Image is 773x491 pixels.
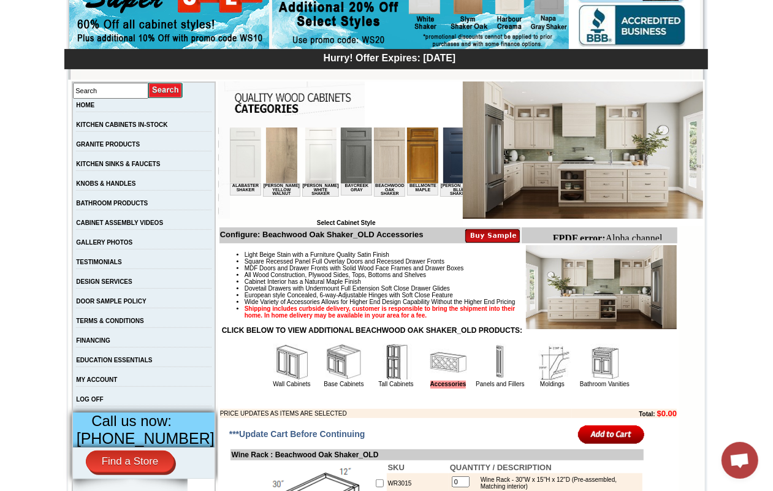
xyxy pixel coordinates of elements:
[540,381,565,387] a: Moldings
[76,239,132,246] a: GALLERY PHOTOS
[378,344,414,381] img: Tall Cabinets
[76,219,163,226] a: CABINET ASSEMBLY VIDEOS
[388,463,405,472] b: SKU
[76,396,103,403] a: LOG OFF
[639,411,655,417] b: Total:
[76,102,94,108] a: HOME
[534,344,571,381] img: Moldings
[245,258,677,265] li: Square Recessed Panel Full Overlay Doors and Recessed Drawer Fronts
[326,344,362,381] img: Base Cabinets
[222,326,522,335] strong: CLICK BELOW TO VIEW ADDITIONAL BEACHWOOD OAK SHAKER_OLD PRODUCTS:
[148,82,183,99] input: Submit
[77,430,215,447] span: [PHONE_NUMBER]
[76,259,121,265] a: TESTIMONIALS
[245,251,677,258] li: Light Beige Stain with a Furniture Quality Satin Finish
[722,442,758,479] div: Open chat
[578,424,645,444] input: Add to Cart
[245,272,677,278] li: All Wood Construction, Plywood Sides, Tops, Bottoms and Shelves
[378,381,413,387] a: Tall Cabinets
[76,180,135,187] a: KNOBS & HANDLES
[482,344,519,381] img: Panels and Fillers
[273,344,310,381] img: Wall Cabinets
[91,413,172,429] span: Call us now:
[430,381,466,389] a: Accessories
[580,381,630,387] a: Bathroom Vanities
[474,476,639,490] div: Wine Rack - 30"W x 15"H x 12"D (Pre-assembled, Matching interior)
[526,245,677,329] img: Product Image
[245,305,516,319] strong: Shipping includes curbside delivery, customer is responsible to bring the shipment into their hom...
[463,82,703,219] img: Beachwood Oak Shaker_OLD
[76,200,148,207] a: BATHROOM PRODUCTS
[273,381,310,387] a: Wall Cabinets
[76,161,160,167] a: KITCHEN SINKS & FAUCETS
[220,409,572,418] td: PRICE UPDATES AS ITEMS ARE SELECTED
[430,344,466,381] img: Accessories
[86,451,175,473] a: Find a Store
[245,292,677,299] li: European style Concealed, 6-way-Adjustable Hinges with Soft Close Feature
[76,337,110,344] a: FINANCING
[76,121,167,128] a: KITCHEN CABINETS IN-STOCK
[657,409,677,418] b: $0.00
[324,381,364,387] a: Base Cabinets
[245,285,677,292] li: Dovetail Drawers with Undermount Full Extension Soft Close Drawer Glides
[220,230,424,239] b: Configure: Beachwood Oak Shaker_OLD Accessories
[76,318,144,324] a: TERMS & CONDITIONS
[76,298,146,305] a: DOOR SAMPLE POLICY
[229,429,365,439] span: ***Update Cart Before Continuing
[245,278,677,285] li: Cabinet Interior has a Natural Maple Finish
[230,449,644,460] td: Wine Rack : Beachwood Oak Shaker_OLD
[76,376,117,383] a: MY ACCOUNT
[76,141,140,148] a: GRANITE PRODUCTS
[210,56,248,69] td: [PERSON_NAME] Blue Shaker
[450,463,552,472] b: QUANTITY / DESCRIPTION
[5,5,58,15] b: FPDF error:
[70,51,708,64] div: Hurry! Offer Expires: [DATE]
[317,219,376,226] b: Select Cabinet Style
[76,357,152,363] a: EDUCATION ESSENTIALS
[76,278,132,285] a: DESIGN SERVICES
[245,299,677,305] li: Wide Variety of Accessories Allows for Higher End Design Capability Without the Higher End Pricing
[245,265,677,272] li: MDF Doors and Drawer Fronts with Solid Wood Face Frames and Drawer Boxes
[5,5,124,38] body: Alpha channel not supported: images/WDC2412_JSI_1.4.jpg.png
[230,128,463,219] iframe: Browser incompatible
[586,344,623,381] img: Bathroom Vanities
[476,381,524,387] a: Panels and Fillers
